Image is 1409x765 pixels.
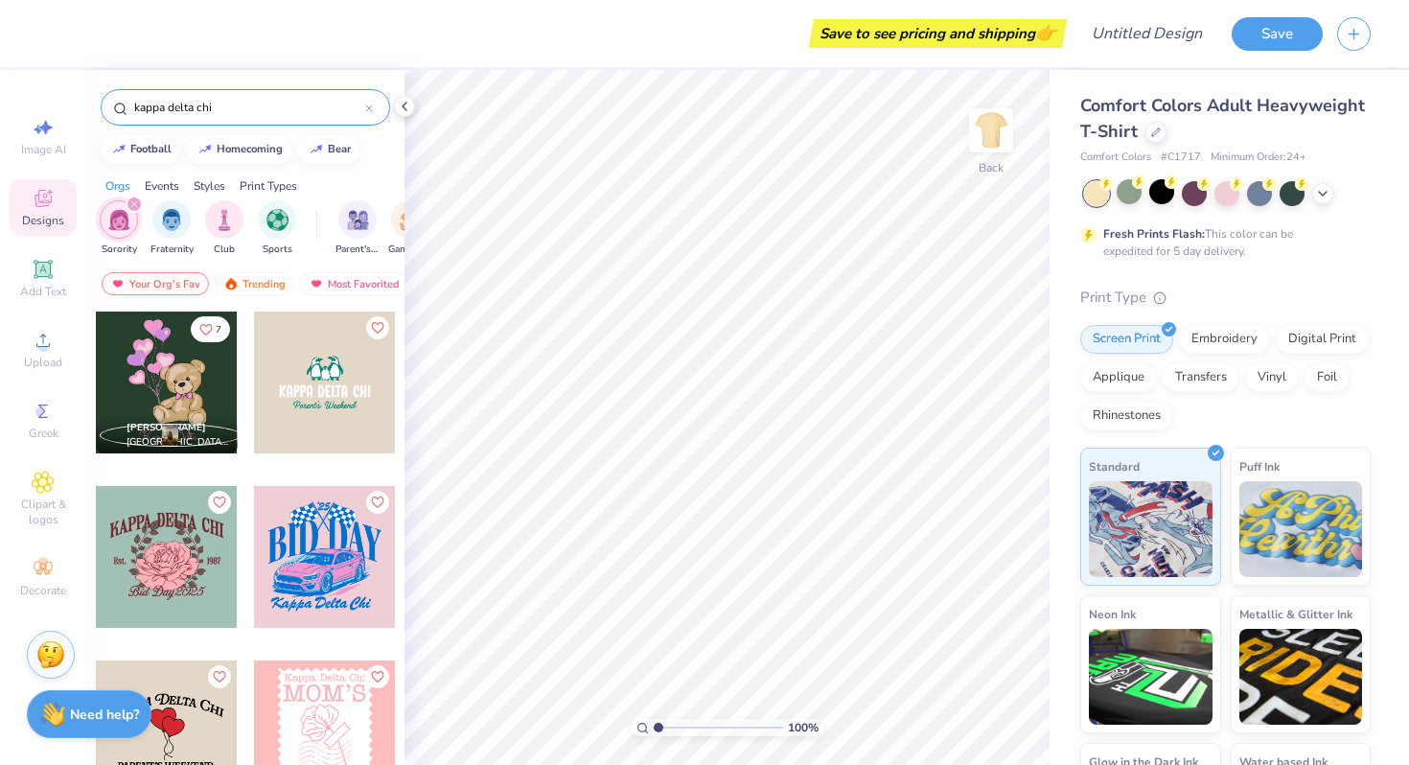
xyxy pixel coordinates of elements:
div: Rhinestones [1080,402,1173,430]
div: bear [328,144,351,154]
img: Sorority Image [108,209,130,231]
div: Your Org's Fav [102,272,209,295]
div: filter for Game Day [388,200,432,257]
img: Back [972,111,1010,150]
span: Game Day [388,243,432,257]
div: This color can be expedited for 5 day delivery. [1103,225,1339,260]
span: [PERSON_NAME] [127,421,206,434]
button: bear [298,135,359,164]
img: most_fav.gif [110,277,126,290]
button: football [101,135,180,164]
span: Standard [1089,456,1140,476]
span: Metallic & Glitter Ink [1239,604,1352,624]
div: football [130,144,172,154]
button: Like [208,665,231,688]
span: Decorate [20,583,66,598]
span: Club [214,243,235,257]
span: Comfort Colors Adult Heavyweight T-Shirt [1080,94,1365,143]
button: filter button [150,200,194,257]
span: Clipart & logos [10,497,77,527]
span: Add Text [20,284,66,299]
span: Sorority [102,243,137,257]
button: Like [366,665,389,688]
div: filter for Fraternity [150,200,194,257]
img: Neon Ink [1089,629,1213,725]
div: Applique [1080,363,1157,392]
img: trend_line.gif [197,144,213,155]
span: Greek [29,426,58,441]
div: Print Types [240,177,297,195]
span: Puff Ink [1239,456,1280,476]
img: Sports Image [266,209,289,231]
div: Events [145,177,179,195]
strong: Need help? [70,706,139,724]
button: filter button [205,200,243,257]
span: Image AI [21,142,66,157]
img: trending.gif [223,277,239,290]
img: most_fav.gif [309,277,324,290]
div: Vinyl [1245,363,1299,392]
span: 7 [216,325,221,335]
div: Print Type [1080,287,1371,309]
div: Save to see pricing and shipping [814,19,1062,48]
span: # C1717 [1161,150,1201,166]
img: Standard [1089,481,1213,577]
div: Foil [1305,363,1350,392]
input: Untitled Design [1076,14,1217,53]
img: Metallic & Glitter Ink [1239,629,1363,725]
div: Most Favorited [300,272,408,295]
input: Try "Alpha" [132,98,365,117]
button: homecoming [187,135,291,164]
span: [GEOGRAPHIC_DATA], [US_STATE][GEOGRAPHIC_DATA] [127,435,230,450]
img: Game Day Image [400,209,422,231]
span: Upload [24,355,62,370]
div: filter for Parent's Weekend [335,200,380,257]
img: Parent's Weekend Image [347,209,369,231]
div: Embroidery [1179,325,1270,354]
button: Like [366,491,389,514]
img: Fraternity Image [161,209,182,231]
span: Comfort Colors [1080,150,1151,166]
button: Like [208,491,231,514]
span: Fraternity [150,243,194,257]
button: Save [1232,17,1323,51]
div: filter for Sorority [100,200,138,257]
div: Back [979,159,1004,176]
button: filter button [388,200,432,257]
img: trend_line.gif [309,144,324,155]
div: Digital Print [1276,325,1369,354]
div: homecoming [217,144,283,154]
img: trend_line.gif [111,144,127,155]
span: Minimum Order: 24 + [1211,150,1306,166]
button: Like [191,316,230,342]
div: filter for Club [205,200,243,257]
span: Designs [22,213,64,228]
button: filter button [258,200,296,257]
span: 100 % [788,719,819,736]
img: Club Image [214,209,235,231]
div: Transfers [1163,363,1239,392]
button: Like [366,316,389,339]
span: Sports [263,243,292,257]
div: filter for Sports [258,200,296,257]
strong: Fresh Prints Flash: [1103,226,1205,242]
div: Styles [194,177,225,195]
button: filter button [335,200,380,257]
div: Trending [215,272,294,295]
div: Screen Print [1080,325,1173,354]
div: Orgs [105,177,130,195]
img: Puff Ink [1239,481,1363,577]
span: 👉 [1035,21,1056,44]
span: Neon Ink [1089,604,1136,624]
button: filter button [100,200,138,257]
span: Parent's Weekend [335,243,380,257]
